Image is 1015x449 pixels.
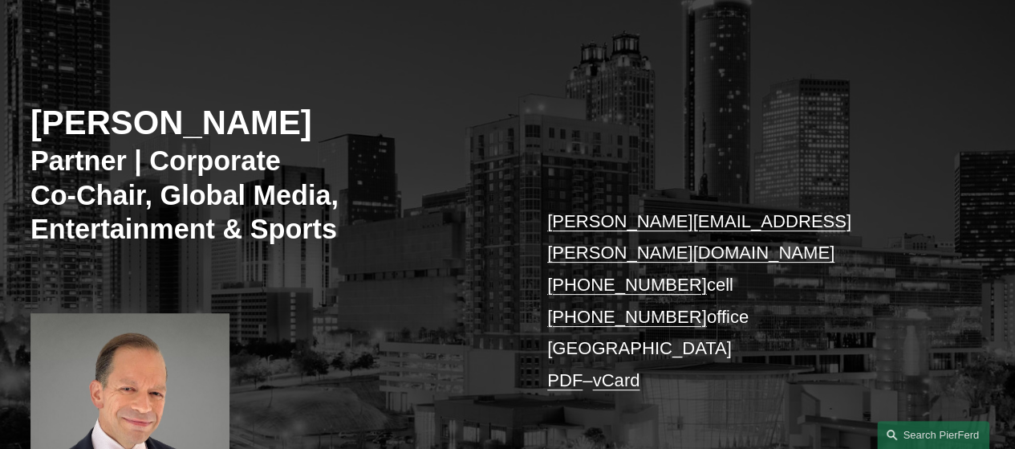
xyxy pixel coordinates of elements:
p: cell office [GEOGRAPHIC_DATA] – [547,206,944,397]
a: PDF [547,370,583,390]
a: [PERSON_NAME][EMAIL_ADDRESS][PERSON_NAME][DOMAIN_NAME] [547,211,851,263]
a: [PHONE_NUMBER] [547,307,707,327]
a: vCard [592,370,639,390]
a: [PHONE_NUMBER] [547,275,707,295]
h3: Partner | Corporate Co-Chair, Global Media, Entertainment & Sports [30,144,468,246]
a: Search this site [877,421,989,449]
h2: [PERSON_NAME] [30,103,508,144]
